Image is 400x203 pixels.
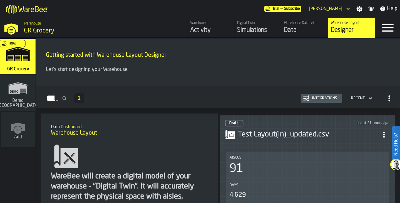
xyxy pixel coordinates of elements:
div: Designer [331,26,372,35]
a: link-to-/wh/i/e451d98b-95f6-4604-91ff-c80219f9c36d/simulations [0,39,36,75]
div: Updated: 8/28/2025, 5:55:02 PM Created: 8/28/2025, 5:00:51 PM [317,121,390,125]
span: Trial [272,7,279,11]
a: link-to-/wh/i/e451d98b-95f6-4604-91ff-c80219f9c36d/designer [328,18,375,38]
span: Warehouse [24,21,41,26]
div: title-Warehouse Layout [46,119,213,141]
label: button-toggle-Notifications [365,6,377,12]
a: link-to-/wh/i/e451d98b-95f6-4604-91ff-c80219f9c36d/pricing/ [264,6,301,12]
a: link-to-/wh/i/e451d98b-95f6-4604-91ff-c80219f9c36d/simulations [234,18,281,38]
span: Bays [230,183,238,188]
label: button-toggle-Help [377,5,400,13]
div: stat-Aisles [226,152,389,179]
div: Warehouse [190,21,232,25]
div: Digital Twin [237,21,279,25]
label: button-toggle-Menu [375,18,400,38]
div: Title [230,183,385,188]
div: Integrations [309,96,340,101]
span: Draft [229,121,238,125]
div: Activity [190,26,232,35]
a: link-to-/wh/i/16932755-72b9-4ea4-9c69-3f1f3a500823/simulations [0,75,36,112]
span: — [281,7,283,11]
span: Help [387,5,397,13]
div: ItemListCard- [36,38,400,86]
div: GR Grocery [24,26,137,35]
div: DropdownMenuValue-4 [351,96,365,101]
a: link-to-/wh/i/e451d98b-95f6-4604-91ff-c80219f9c36d/feed/ [187,18,234,38]
div: Simulations [237,26,279,35]
div: Menu Subscription [264,6,301,12]
span: Trial [8,42,16,45]
div: status-0 2 [225,120,243,126]
a: link-to-/wh/new [1,112,35,148]
h3: Test Layout(in)_updated.csv [238,130,378,140]
label: Need Help? [392,127,399,162]
span: Getting started with Warehouse Layout Designer [46,52,166,59]
h2: Sub Title [51,123,208,130]
label: button-toggle-Settings [354,6,365,12]
a: link-to-/wh/i/e451d98b-95f6-4604-91ff-c80219f9c36d/data [281,18,328,38]
div: 91 [230,162,243,175]
span: Aisles [230,155,242,160]
div: DropdownMenuValue-Sandhya Gopakumar [309,6,342,11]
div: Warehouse Datasets [284,21,325,25]
h2: button-Layouts [36,86,400,108]
p: Let's start designing your Warehouse [46,66,390,73]
div: Warehouse Layout [331,21,372,25]
span: 1 [78,96,81,101]
div: DropdownMenuValue-4 [348,95,374,102]
div: Data [284,26,325,35]
div: 4,629 [230,191,246,200]
div: Title [230,155,385,160]
h2: Sub Title [46,50,390,52]
span: Subscribe [284,7,300,11]
button: button-Integrations [301,94,342,103]
div: ButtonLoadMore-Load More-Prev-First-Last [72,93,87,103]
span: Add [14,135,22,140]
span: Warehouse Layout [51,130,97,136]
div: DropdownMenuValue-Sandhya Gopakumar [306,5,351,13]
div: title-Getting started with Warehouse Layout Designer [41,43,395,66]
